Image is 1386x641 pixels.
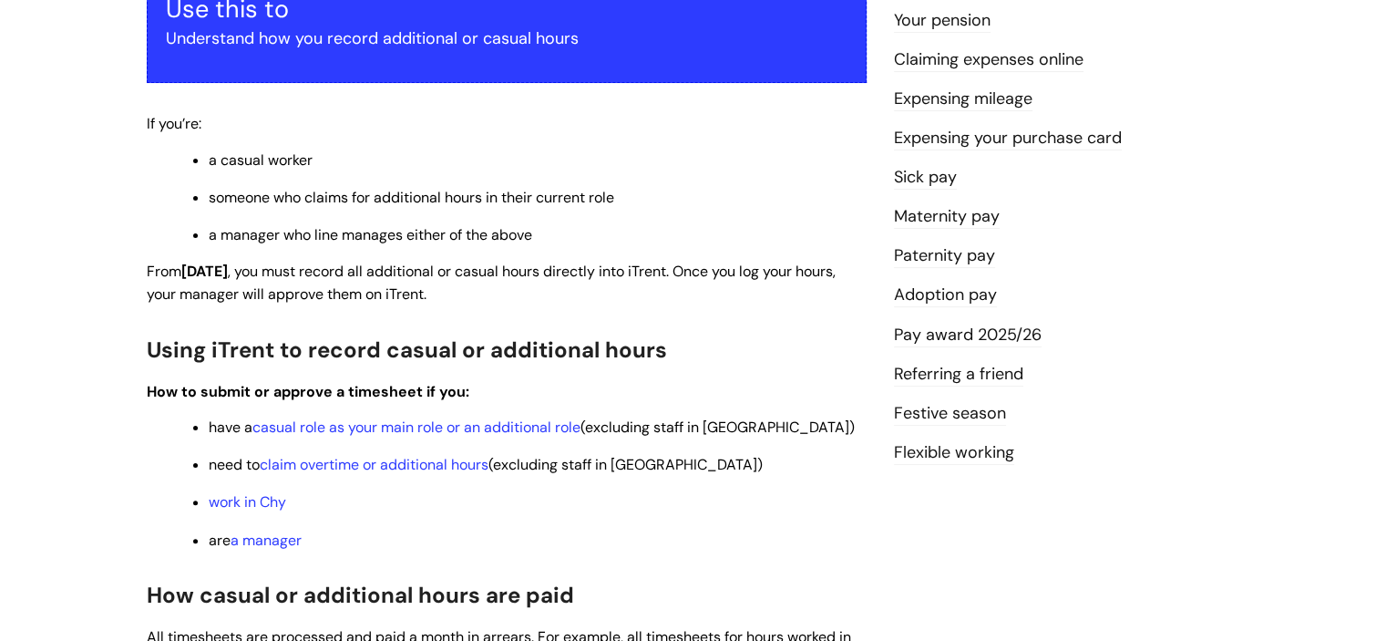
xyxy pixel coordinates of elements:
[147,336,667,364] span: Using iTrent to record casual or additional hours
[894,402,1006,426] a: Festive season
[894,284,997,307] a: Adoption pay
[894,363,1023,387] a: Referring a friend
[894,9,991,33] a: Your pension
[209,418,855,437] span: have a (excluding staff in [GEOGRAPHIC_DATA])
[147,382,469,401] strong: How to submit or approve a timesheet if you:
[894,205,1000,229] a: Maternity pay
[209,455,763,474] span: need to (excluding staff in [GEOGRAPHIC_DATA])
[209,225,532,244] span: a manager who line manages either of the above
[209,531,302,550] span: are
[894,127,1122,150] a: Expensing your purchase card
[894,88,1032,111] a: Expensing mileage
[181,262,228,281] strong: [DATE]
[209,150,313,170] span: a casual worker
[260,455,488,474] a: claim overtime or additional hours
[894,324,1042,347] a: Pay award 2025/26
[147,114,201,133] span: If you’re:
[894,166,957,190] a: Sick pay
[209,188,614,207] span: someone who claims for additional hours in their current role
[894,441,1014,465] a: Flexible working
[147,262,836,304] span: From , you must record all additional or casual hours directly into iTrent. Once you log your hou...
[252,418,580,437] a: casual role as your main role or an additional role
[231,531,302,550] a: a manager
[147,581,574,609] span: How casual or additional hours are paid
[894,244,995,268] a: Paternity pay
[209,492,286,512] a: work in Chy
[166,24,847,53] p: Understand how you record additional or casual hours
[894,48,1083,72] a: Claiming expenses online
